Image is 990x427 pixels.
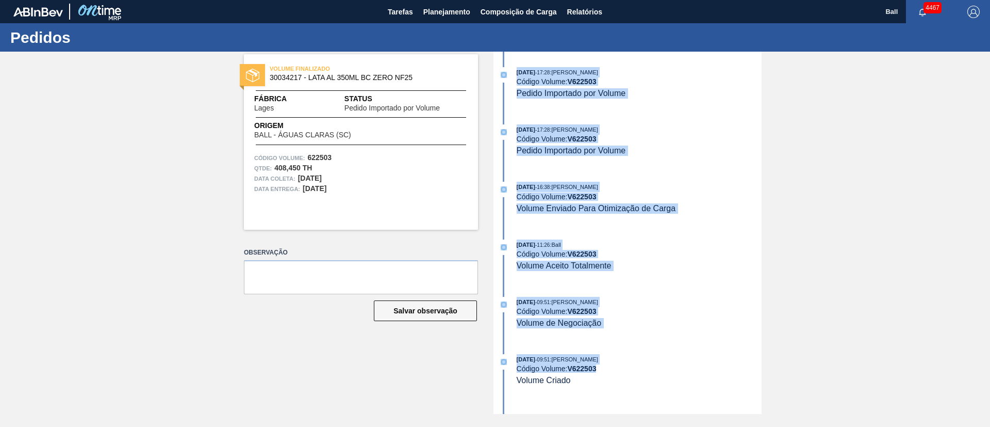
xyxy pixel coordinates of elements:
strong: 408,450 TH [274,164,312,172]
strong: V 622503 [567,135,596,143]
span: [DATE] [517,184,535,190]
span: - 11:26 [535,242,550,248]
div: Código Volume: [517,135,762,143]
span: Origem [254,120,381,131]
span: - 09:51 [535,357,550,362]
span: [DATE] [517,299,535,305]
strong: V 622503 [567,307,596,315]
span: : [PERSON_NAME] [550,299,598,305]
span: Lages [254,104,274,112]
span: Pedido Importado por Volume [344,104,440,112]
span: - 09:51 [535,299,550,305]
span: Volume de Negociação [517,319,602,327]
span: : Ball [550,242,560,248]
span: 4467 [923,2,942,13]
div: Código Volume: [517,365,762,373]
span: - 17:28 [535,127,550,133]
img: atual [501,244,507,250]
div: Código Volume: [517,250,762,258]
span: Fábrica [254,93,306,104]
span: Planejamento [423,6,470,18]
strong: V 622503 [567,77,596,86]
div: Código Volume: [517,193,762,201]
label: Observação [244,245,478,260]
span: [DATE] [517,356,535,362]
strong: [DATE] [303,184,326,193]
img: atual [501,359,507,365]
span: Data coleta: [254,173,295,184]
span: - 16:38 [535,184,550,190]
span: : [PERSON_NAME] [550,356,598,362]
strong: V 622503 [567,193,596,201]
span: : [PERSON_NAME] [550,126,598,133]
span: Composição de Carga [481,6,557,18]
span: : [PERSON_NAME] [550,184,598,190]
span: Código Volume: [254,153,305,163]
span: BALL - ÁGUAS CLARAS (SC) [254,131,351,139]
span: Pedido Importado por Volume [517,89,626,98]
img: atual [501,302,507,308]
strong: 622503 [307,153,332,162]
span: [DATE] [517,242,535,248]
span: Volume Enviado Para Otimização de Carga [517,204,676,213]
img: atual [501,186,507,193]
span: Status [344,93,468,104]
span: [DATE] [517,126,535,133]
strong: [DATE] [298,174,322,182]
span: Relatórios [567,6,602,18]
h1: Pedidos [10,31,193,43]
span: - 17:28 [535,70,550,75]
img: atual [501,129,507,135]
button: Salvar observação [374,301,477,321]
span: Pedido Importado por Volume [517,146,626,155]
div: Código Volume: [517,307,762,315]
span: 30034217 - LATA AL 350ML BC ZERO NF25 [270,74,457,82]
span: Data entrega: [254,184,300,194]
span: Qtde : [254,163,272,173]
img: atual [501,72,507,78]
span: Volume Criado [517,376,571,385]
img: Logout [967,6,980,18]
span: Volume Aceito Totalmente [517,261,612,270]
img: status [246,69,259,82]
strong: V 622503 [567,365,596,373]
div: Código Volume: [517,77,762,86]
span: [DATE] [517,69,535,75]
span: VOLUME FINALIZADO [270,64,414,74]
span: : [PERSON_NAME] [550,69,598,75]
button: Notificações [906,5,939,19]
strong: V 622503 [567,250,596,258]
img: TNhmsLtSVTkK8tSr43FrP2fwEKptu5GPRR3wAAAABJRU5ErkJggg== [13,7,63,17]
span: Tarefas [388,6,413,18]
